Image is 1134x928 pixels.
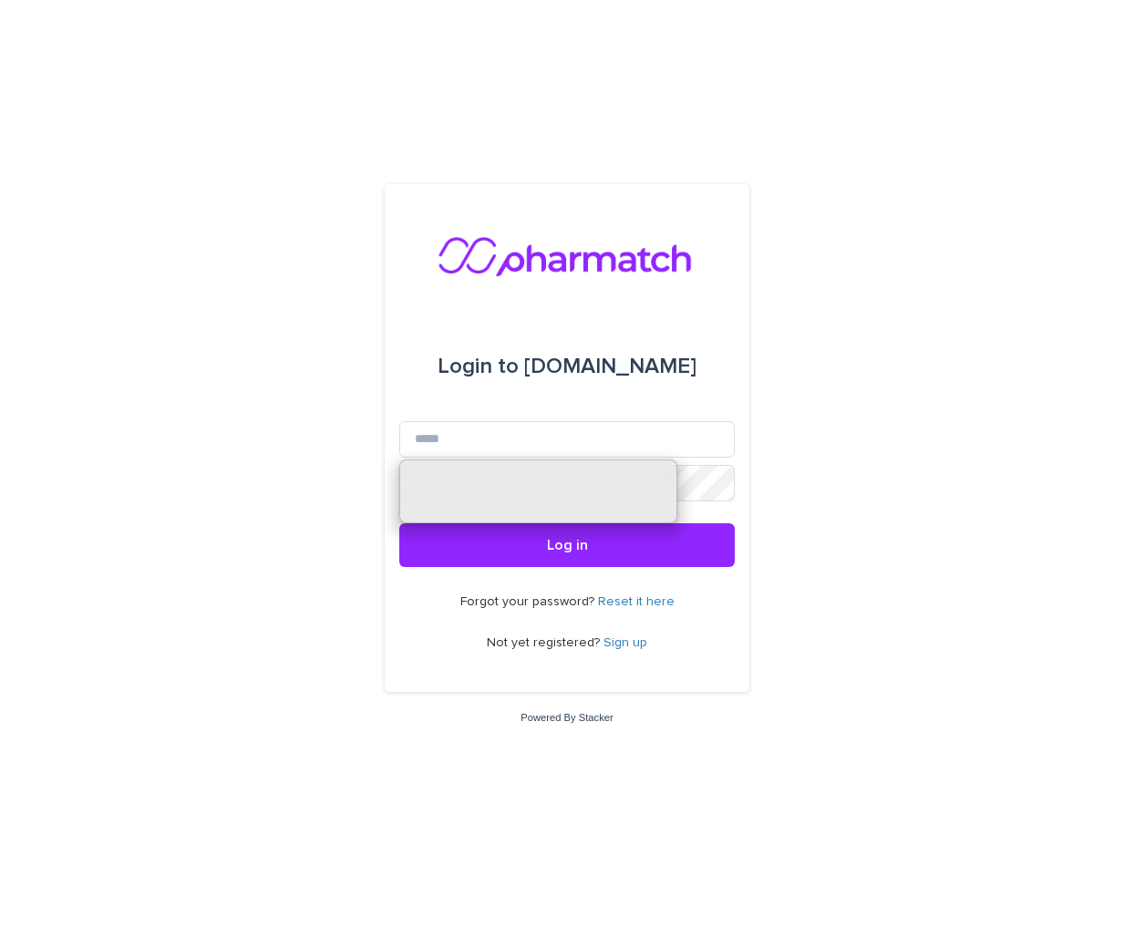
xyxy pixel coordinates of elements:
[438,356,519,377] span: Login to
[438,228,696,283] img: nMxkRIEURaCxZB0ULbfH
[487,636,603,649] span: Not yet registered?
[399,523,735,567] button: Log in
[547,538,588,552] span: Log in
[603,636,647,649] a: Sign up
[598,595,675,608] a: Reset it here
[460,595,598,608] span: Forgot your password?
[438,341,696,392] div: [DOMAIN_NAME]
[521,712,613,723] a: Powered By Stacker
